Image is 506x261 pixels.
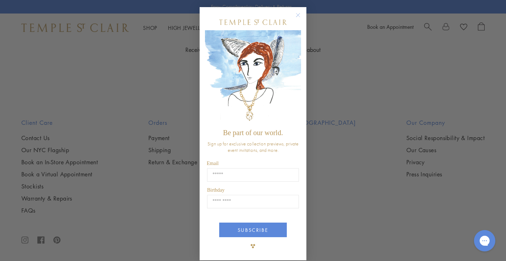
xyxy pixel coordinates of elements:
img: Temple St. Clair [219,20,287,25]
span: Sign up for exclusive collection previews, private event invitations, and more. [207,140,299,153]
img: TSC [246,239,260,253]
img: c4a9eb12-d91a-4d4a-8ee0-386386f4f338.jpeg [205,30,301,125]
button: Close dialog [297,14,306,23]
button: SUBSCRIBE [219,223,287,237]
span: Email [207,161,218,166]
input: Email [207,168,299,182]
span: Birthday [207,187,225,193]
iframe: Gorgias live chat messenger [470,228,499,254]
span: Be part of our world. [223,129,283,137]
